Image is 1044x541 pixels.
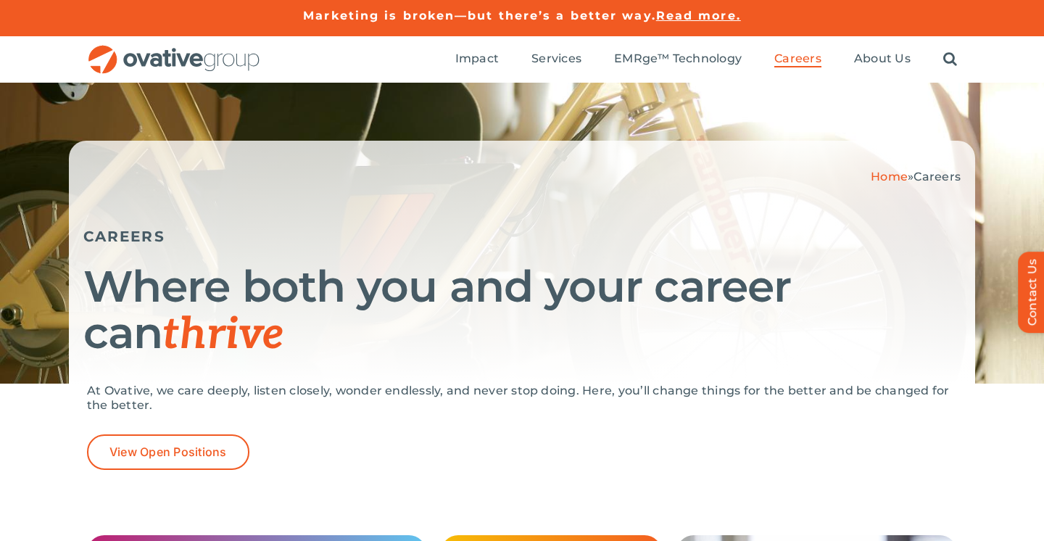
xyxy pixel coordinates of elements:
a: Impact [455,51,499,67]
a: Marketing is broken—but there’s a better way. [303,9,656,22]
a: Read more. [656,9,741,22]
span: Careers [913,170,961,183]
a: Services [531,51,581,67]
span: View Open Positions [109,445,227,459]
a: About Us [854,51,911,67]
span: About Us [854,51,911,66]
a: Home [871,170,908,183]
p: At Ovative, we care deeply, listen closely, wonder endlessly, and never stop doing. Here, you’ll ... [87,384,957,413]
span: » [871,170,961,183]
span: thrive [162,309,283,361]
a: OG_Full_horizontal_RGB [87,44,261,57]
a: Careers [774,51,821,67]
nav: Menu [455,36,957,83]
h1: Where both you and your career can [83,263,961,358]
span: EMRge™ Technology [614,51,742,66]
span: Services [531,51,581,66]
a: View Open Positions [87,434,249,470]
h5: CAREERS [83,228,961,245]
a: EMRge™ Technology [614,51,742,67]
span: Careers [774,51,821,66]
span: Impact [455,51,499,66]
a: Search [943,51,957,67]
